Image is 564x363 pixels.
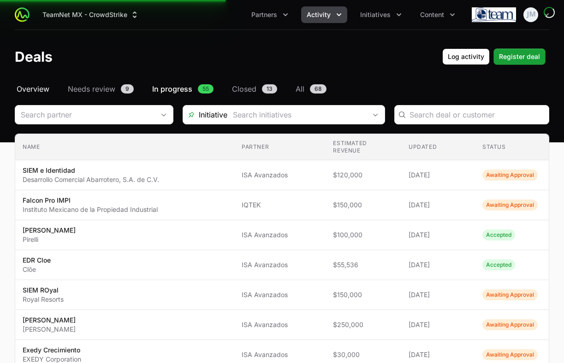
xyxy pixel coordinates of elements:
div: Content menu [415,6,461,23]
p: Royal Resorts [23,295,64,304]
span: ISA Avanzados [242,320,318,329]
button: Content [415,6,461,23]
a: In progress55 [150,83,215,94]
p: Desarrollo Comercial Abarrotero, S.A. de C.V. [23,175,159,184]
nav: Deals navigation [15,83,549,94]
p: EDR Cloe [23,256,51,265]
span: $100,000 [333,230,394,240]
p: [PERSON_NAME] [23,325,76,334]
span: Partners [251,10,277,19]
input: Search deal or customer [410,109,543,120]
a: Overview [15,83,51,94]
div: Initiatives menu [355,6,407,23]
button: Partners [246,6,294,23]
div: Primary actions [442,48,546,65]
span: $150,000 [333,200,394,210]
div: Open [366,105,385,124]
span: $250,000 [333,320,394,329]
span: [DATE] [409,320,468,329]
input: Search partner [15,105,154,124]
span: ISA Avanzados [242,350,318,359]
a: All68 [294,83,328,94]
span: Register deal [499,51,540,62]
p: [PERSON_NAME] [23,316,76,325]
p: [PERSON_NAME] [23,226,76,235]
div: Open [154,105,173,124]
span: Log activity [448,51,484,62]
th: Partner [234,134,326,160]
span: 13 [262,84,277,94]
p: Instituto Mexicano de la Propiedad Industrial [23,205,158,214]
p: Clōe [23,265,51,274]
span: [DATE] [409,230,468,240]
span: [DATE] [409,260,468,269]
span: [DATE] [409,350,468,359]
button: TeamNet MX - CrowdStrike [37,6,145,23]
span: All [296,83,304,94]
span: ISA Avanzados [242,230,318,240]
span: 55 [198,84,214,94]
img: TeamNet MX [472,6,516,24]
span: Activity [307,10,331,19]
button: Activity [301,6,347,23]
span: [DATE] [409,200,468,210]
button: Initiatives [355,6,407,23]
th: Status [475,134,549,160]
span: IQTEK [242,200,318,210]
span: Initiative [183,109,227,120]
span: 9 [121,84,134,94]
span: [DATE] [409,170,468,180]
p: SIEM e Identidad [23,166,159,175]
th: Updated [401,134,475,160]
p: Pirelli [23,235,76,244]
button: Register deal [493,48,546,65]
span: Initiatives [360,10,391,19]
span: ISA Avanzados [242,260,318,269]
h1: Deals [15,48,53,65]
span: [DATE] [409,290,468,299]
div: Activity menu [301,6,347,23]
a: Needs review9 [66,83,136,94]
span: ISA Avanzados [242,290,318,299]
span: $30,000 [333,350,394,359]
th: Name [15,134,234,160]
span: $150,000 [333,290,394,299]
span: $120,000 [333,170,394,180]
div: Supplier switch menu [37,6,145,23]
button: Log activity [442,48,490,65]
img: ActivitySource [15,7,30,22]
span: ISA Avanzados [242,170,318,180]
a: Closed13 [230,83,279,94]
span: Overview [17,83,49,94]
div: Partners menu [246,6,294,23]
span: $55,536 [333,260,394,269]
input: Search initiatives [227,105,367,124]
span: Needs review [68,83,115,94]
th: Estimated revenue [326,134,401,160]
img: Juan Manuel Zuleta [523,7,538,22]
p: Falcon Pro IMPI [23,196,158,205]
div: Main navigation [30,6,461,23]
span: Content [420,10,444,19]
p: Exedy Crecimiento [23,345,81,355]
p: SIEM ROyal [23,286,64,295]
span: In progress [152,83,192,94]
span: Closed [232,83,256,94]
span: 68 [310,84,327,94]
